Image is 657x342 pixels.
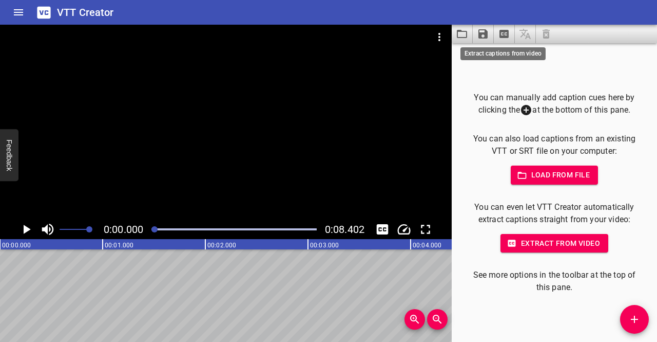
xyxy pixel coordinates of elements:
button: Play/Pause [16,220,36,239]
h6: VTT Creator [57,4,114,21]
svg: Save captions to file [477,28,489,40]
text: 00:02.000 [207,242,236,249]
p: You can even let VTT Creator automatically extract captions straight from your video: [468,201,641,226]
div: Playback Speed [394,220,414,239]
button: Extract from video [500,234,608,253]
div: Hide/Show Captions [373,220,392,239]
span: Extract from video [509,237,600,250]
button: Change Playback Speed [394,220,414,239]
button: Toggle mute [38,220,57,239]
div: Toggle Full Screen [416,220,435,239]
span: Add some captions below, then you can translate them. [515,25,536,43]
button: Video Options [427,25,452,49]
button: Load from file [511,166,598,185]
button: Load captions from file [452,25,473,43]
button: Toggle fullscreen [416,220,435,239]
button: Zoom In [404,309,425,330]
p: You can manually add caption cues here by clicking the at the bottom of this pane. [468,92,641,117]
button: Save captions to file [473,25,494,43]
text: 00:04.000 [413,242,441,249]
span: Load from file [519,169,590,182]
text: 00:00.000 [2,242,31,249]
p: You can also load captions from an existing VTT or SRT file on your computer: [468,133,641,157]
svg: Load captions from file [456,28,468,40]
button: Toggle captions [373,220,392,239]
span: 0:00.000 [104,223,143,236]
button: Extract captions from video [494,25,515,43]
text: 00:01.000 [105,242,133,249]
button: Add Cue [620,305,649,334]
span: Video Duration [325,223,364,236]
div: Play progress [151,228,317,230]
p: See more options in the toolbar at the top of this pane. [468,269,641,294]
span: Set video volume [86,226,92,232]
text: 00:03.000 [310,242,339,249]
button: Zoom Out [427,309,448,330]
